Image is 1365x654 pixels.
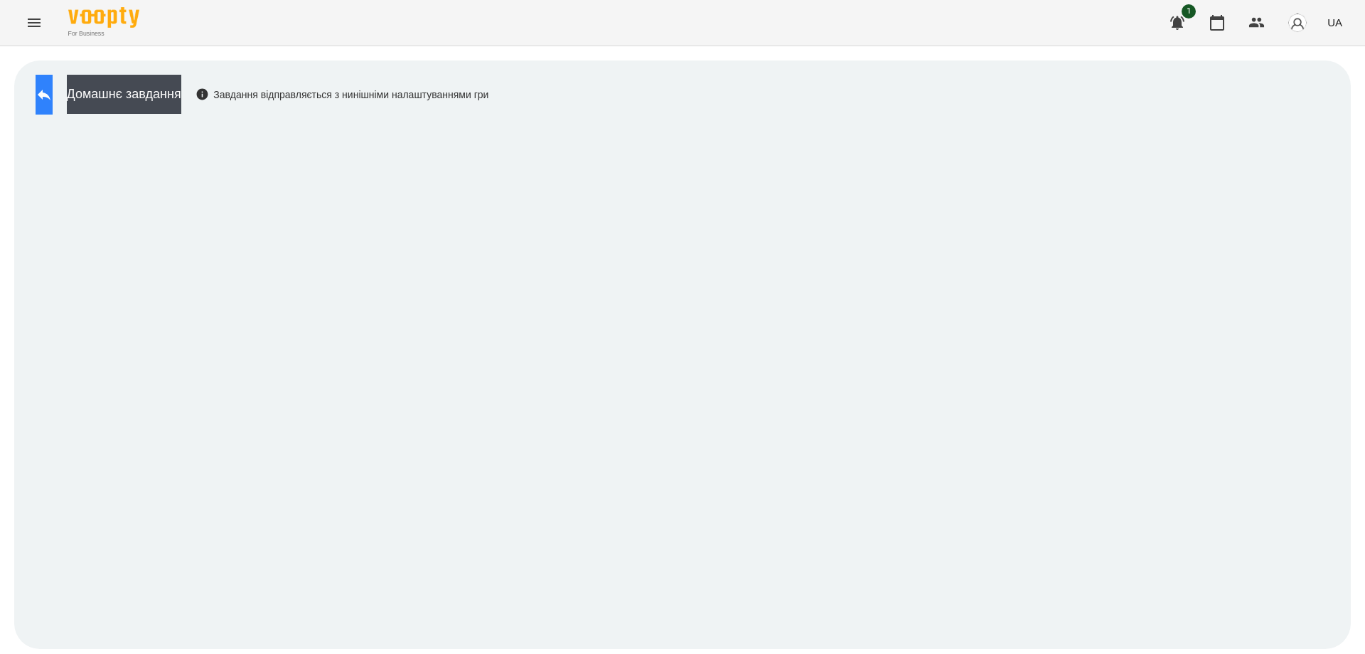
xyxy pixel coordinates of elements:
[1322,9,1348,36] button: UA
[1288,13,1307,33] img: avatar_s.png
[67,75,181,114] button: Домашнє завдання
[1327,15,1342,30] span: UA
[1182,4,1196,19] span: 1
[68,29,139,38] span: For Business
[68,7,139,28] img: Voopty Logo
[17,6,51,40] button: Menu
[196,88,489,102] div: Завдання відправляється з нинішніми налаштуваннями гри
